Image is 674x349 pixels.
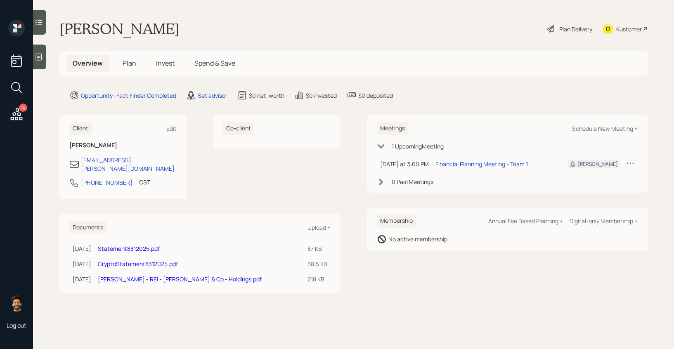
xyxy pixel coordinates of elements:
a: CryptoStatement8312025.pdf [98,260,178,268]
span: Spend & Save [194,59,235,68]
img: eric-schwartz-headshot.png [8,295,25,311]
div: 87 KB [307,244,327,253]
div: [PERSON_NAME] [578,160,618,168]
h6: Membership [377,214,416,228]
div: 38.5 KB [307,259,327,268]
div: [DATE] at 3:00 PM [380,160,429,168]
span: Invest [156,59,175,68]
div: Digital-only Membership + [570,217,638,225]
div: No active membership [388,235,447,243]
div: [PHONE_NUMBER] [81,178,132,187]
h1: [PERSON_NAME] [59,20,180,38]
div: 1 Upcoming Meeting [392,142,444,151]
a: Statement8312025.pdf [98,245,160,252]
h6: Client [69,122,92,135]
a: [PERSON_NAME] - REI - [PERSON_NAME] & Co - Holdings.pdf [98,275,262,283]
div: [DATE] [73,275,91,283]
div: [EMAIL_ADDRESS][PERSON_NAME][DOMAIN_NAME] [81,156,177,173]
div: Financial Planning Meeting - Team 1 [435,160,528,168]
div: Log out [7,321,26,329]
div: [DATE] [73,244,91,253]
div: $0 invested [306,91,337,100]
div: 14 [19,104,27,112]
div: Plan Delivery [559,25,592,33]
div: Annual Fee Based Planning + [488,217,563,225]
div: 0 Past Meeting s [392,177,433,186]
div: [DATE] [73,259,91,268]
div: Schedule New Meeting + [572,125,638,132]
h6: Documents [69,221,106,234]
h6: Co-client [223,122,254,135]
div: $0 deposited [358,91,393,100]
div: $0 net-worth [249,91,284,100]
div: Kustomer [616,25,642,33]
div: Set advisor [198,91,227,100]
h6: Meetings [377,122,408,135]
div: 218 KB [307,275,327,283]
div: Upload + [307,224,331,231]
span: Plan [123,59,136,68]
div: Opportunity · Fact Finder Completed [81,91,176,100]
span: Overview [73,59,103,68]
h6: [PERSON_NAME] [69,142,177,149]
div: CST [139,178,150,186]
div: Edit [166,125,177,132]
